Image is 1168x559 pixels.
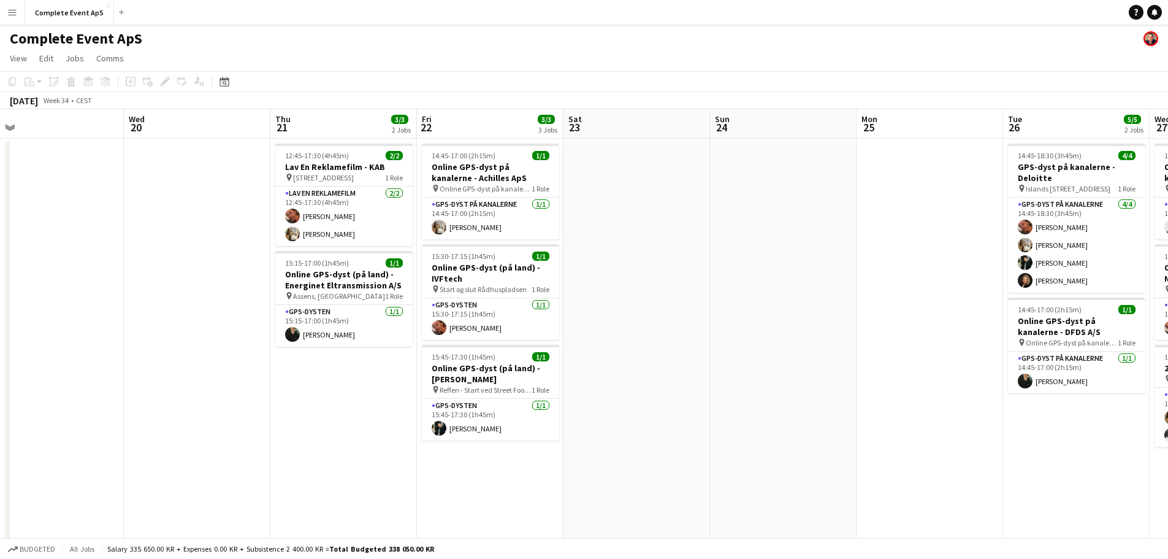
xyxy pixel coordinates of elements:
span: Total Budgeted 338 050.00 KR [329,544,434,553]
a: Comms [91,50,129,66]
span: Budgeted [20,545,55,553]
span: Week 34 [40,96,71,105]
span: View [10,53,27,64]
a: View [5,50,32,66]
div: [DATE] [10,94,38,107]
span: All jobs [67,544,97,553]
span: Comms [96,53,124,64]
a: Edit [34,50,58,66]
span: Edit [39,53,53,64]
h1: Complete Event ApS [10,29,142,48]
button: Budgeted [6,542,57,556]
a: Jobs [61,50,89,66]
span: Jobs [66,53,84,64]
div: CEST [76,96,92,105]
app-user-avatar: Christian Brøckner [1143,31,1158,46]
button: Complete Event ApS [25,1,114,25]
div: Salary 335 650.00 KR + Expenses 0.00 KR + Subsistence 2 400.00 KR = [107,544,434,553]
